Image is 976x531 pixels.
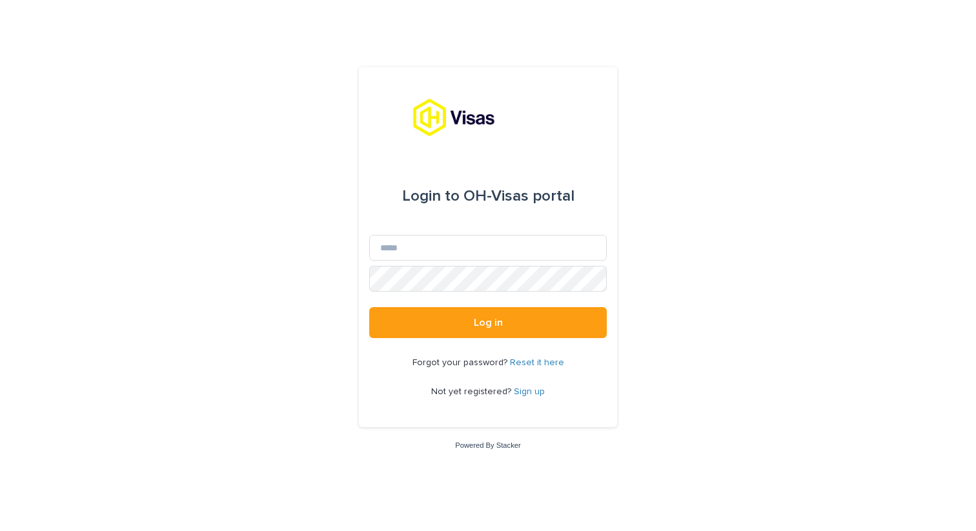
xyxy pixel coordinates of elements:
span: Not yet registered? [431,387,514,396]
div: OH-Visas portal [402,178,574,214]
img: tx8HrbJQv2PFQx4TXEq5 [412,98,564,137]
a: Powered By Stacker [455,441,520,449]
span: Log in [474,317,503,328]
span: Forgot your password? [412,358,510,367]
a: Reset it here [510,358,564,367]
a: Sign up [514,387,545,396]
span: Login to [402,188,460,204]
button: Log in [369,307,607,338]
